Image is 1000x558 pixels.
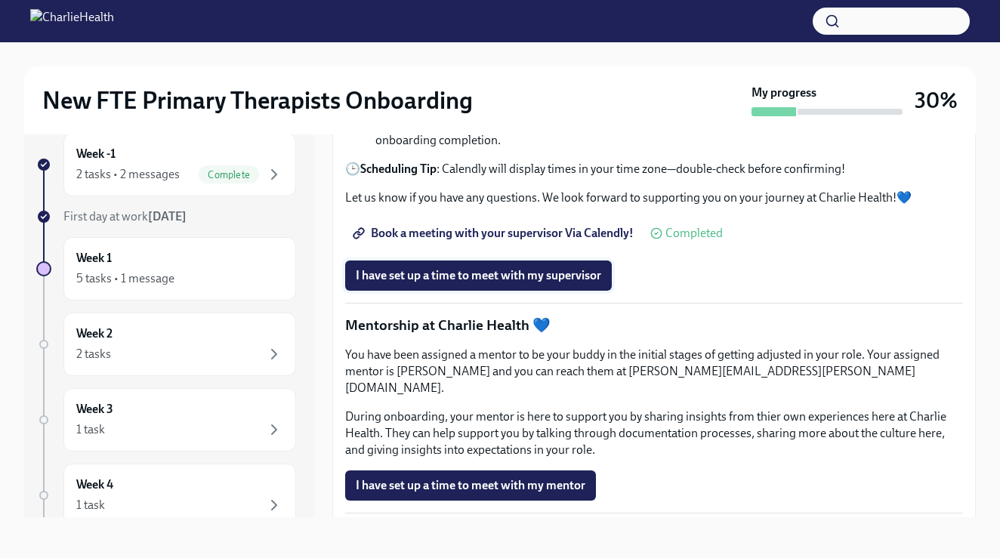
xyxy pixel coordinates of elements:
div: 1 task [76,497,105,513]
span: Completed [665,227,723,239]
span: First day at work [63,209,187,224]
span: I have set up a time to meet with my mentor [356,478,585,493]
span: Complete [199,169,259,180]
strong: My progress [752,85,816,101]
button: I have set up a time to meet with my supervisor [345,261,612,291]
a: Week 22 tasks [36,313,296,376]
span: Book a meeting with your supervisor Via Calendly! [356,226,634,241]
strong: Scheduling Tip [360,162,437,176]
img: CharlieHealth [30,9,114,33]
a: Week 41 task [36,464,296,527]
a: Book a meeting with your supervisor Via Calendly! [345,218,644,248]
p: You have been assigned a mentor to be your buddy in the initial stages of getting adjusted in you... [345,347,963,396]
a: Week 31 task [36,388,296,452]
p: 🕒 : Calendly will display times in your time zone—double-check before confirming! [345,161,963,177]
div: 2 tasks • 2 messages [76,166,180,183]
h3: 30% [915,87,958,114]
a: First day at work[DATE] [36,208,296,225]
div: 1 task [76,421,105,438]
strong: [DATE] [148,209,187,224]
h6: Week 1 [76,250,112,267]
h6: Week 2 [76,325,113,342]
button: I have set up a time to meet with my mentor [345,470,596,501]
a: Week 15 tasks • 1 message [36,237,296,301]
a: Week -12 tasks • 2 messagesComplete [36,133,296,196]
span: I have set up a time to meet with my supervisor [356,268,601,283]
h6: Week 4 [76,476,113,493]
div: 2 tasks [76,346,111,362]
h6: Week -1 [76,146,116,162]
p: Let us know if you have any questions. We look forward to supporting you on your journey at Charl... [345,190,963,206]
p: During onboarding, your mentor is here to support you by sharing insights from thier own experien... [345,408,963,458]
h2: New FTE Primary Therapists Onboarding [42,85,473,116]
div: 5 tasks • 1 message [76,270,174,287]
p: Mentorship at Charlie Health 💙 [345,316,963,335]
h6: Week 3 [76,401,113,418]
